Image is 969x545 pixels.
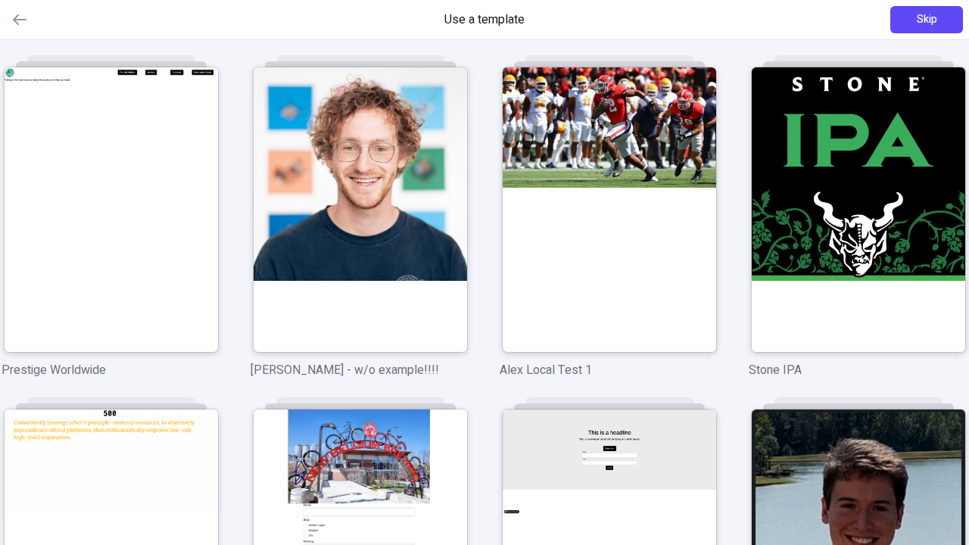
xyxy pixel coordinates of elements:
button: Skip [890,6,963,33]
span: Use a template [444,11,525,29]
p: Stone IPA [749,361,967,379]
p: Alex Local Test 1 [500,361,718,379]
p: [PERSON_NAME] - w/o example!!!! [251,361,469,379]
p: Prestige Worldwide [2,361,220,379]
span: Skip [917,11,937,28]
